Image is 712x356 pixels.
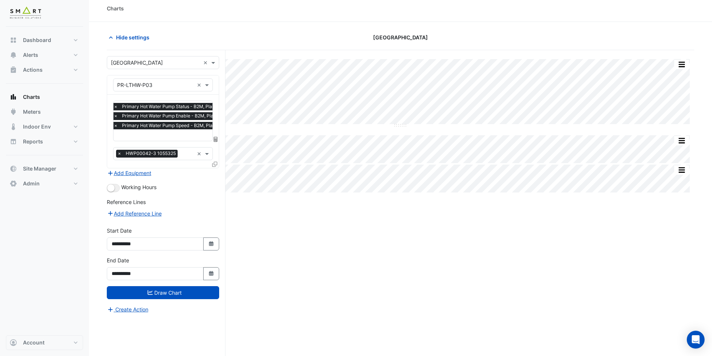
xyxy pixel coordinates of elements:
[6,48,83,62] button: Alerts
[10,93,17,101] app-icon: Charts
[10,108,17,116] app-icon: Meters
[10,180,17,187] app-icon: Admin
[10,66,17,74] app-icon: Actions
[197,150,203,158] span: Clear
[6,176,83,191] button: Admin
[212,161,217,167] span: Clone Favourites and Tasks from this Equipment to other Equipment
[208,241,215,247] fa-icon: Select Date
[23,339,44,346] span: Account
[23,36,51,44] span: Dashboard
[23,93,40,101] span: Charts
[107,305,149,314] button: Create Action
[23,138,43,145] span: Reports
[23,123,51,130] span: Indoor Env
[6,33,83,48] button: Dashboard
[6,134,83,149] button: Reports
[121,184,156,190] span: Working Hours
[107,227,132,234] label: Start Date
[10,36,17,44] app-icon: Dashboard
[674,165,689,175] button: More Options
[120,122,230,129] span: Primary Hot Water Pump Speed - B2M, Plantroom
[197,81,203,89] span: Clear
[107,286,219,299] button: Draw Chart
[9,6,42,21] img: Company Logo
[6,119,83,134] button: Indoor Env
[112,122,119,129] span: ×
[6,62,83,77] button: Actions
[6,90,83,104] button: Charts
[23,66,43,74] span: Actions
[203,59,210,67] span: Clear
[107,256,129,264] label: End Date
[23,108,41,116] span: Meters
[23,165,56,172] span: Site Manager
[6,161,83,176] button: Site Manager
[6,104,83,119] button: Meters
[107,4,124,12] div: Charts
[10,123,17,130] app-icon: Indoor Env
[116,150,123,157] span: ×
[10,138,17,145] app-icon: Reports
[23,51,38,59] span: Alerts
[112,112,119,120] span: ×
[107,198,146,206] label: Reference Lines
[687,331,705,349] div: Open Intercom Messenger
[120,103,229,110] span: Primary Hot Water Pump Status - B2M, Plantroom
[112,103,119,110] span: ×
[120,112,230,120] span: Primary Hot Water Pump Enable - B2M, Plantroom
[373,33,428,41] span: [GEOGRAPHIC_DATA]
[10,51,17,59] app-icon: Alerts
[674,136,689,145] button: More Options
[124,150,178,157] span: HWP00042-3 1055325
[212,136,219,142] span: Choose Function
[674,60,689,69] button: More Options
[6,335,83,350] button: Account
[23,180,40,187] span: Admin
[116,33,149,41] span: Hide settings
[107,169,152,177] button: Add Equipment
[10,165,17,172] app-icon: Site Manager
[107,209,162,218] button: Add Reference Line
[107,31,154,44] button: Hide settings
[208,271,215,277] fa-icon: Select Date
